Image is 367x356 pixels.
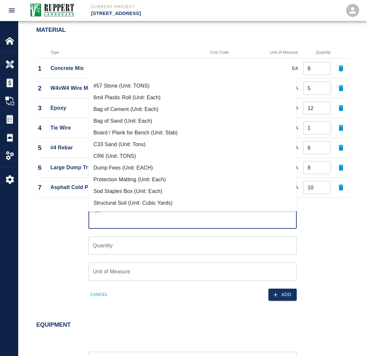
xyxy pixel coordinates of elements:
[50,164,194,171] p: Large Dump Truck + Dump Fee
[88,174,296,185] li: Protection Matting (Unit: Each)
[88,185,296,197] li: Sod Staples Box (Unit: Each)
[38,123,48,133] p: 4
[36,322,349,329] h2: Equipment
[88,139,296,150] li: C33 Sand (Unit: Tons)
[38,103,48,113] p: 3
[196,47,243,59] th: Cost Code
[38,183,48,192] p: 7
[36,27,349,34] h2: Material
[38,83,48,93] p: 2
[88,197,296,209] li: Structural Soil (Unit: Cubic Yards)
[23,2,78,19] img: Ruppert Landscaping
[88,150,296,162] li: CR6 (Unit: TONS)
[88,290,110,300] button: Cancel
[88,127,296,139] li: Board / Plank for Bench (Unit: Slab)
[88,80,296,92] li: #57 Stone (Unit: TONS)
[88,103,296,115] li: Bag of Cement (Unit: Each)
[50,124,194,132] p: Tie Wire
[50,64,194,72] p: Concrete Mix
[50,104,194,112] p: Epoxy
[50,184,194,191] p: Asphalt Cold Patch Bags
[334,325,367,356] iframe: Chat Widget
[38,143,48,153] p: 5
[243,47,300,59] th: Unit of Measure
[4,3,20,18] button: open drawer
[50,84,194,92] p: W4xW4 Wire Mesh
[88,115,296,127] li: Bag of Sand (Unit: Each)
[38,63,48,73] p: 1
[300,47,333,59] th: Quantity
[91,10,219,17] p: [STREET_ADDRESS]
[88,92,296,103] li: 6mil Plastic Roll (Unit: Each)
[38,163,48,172] p: 6
[268,289,297,301] button: Add
[243,59,300,78] td: EA
[49,47,196,59] th: Type
[88,162,296,174] li: Dump Fees (Unit: EACH)
[50,144,194,152] p: #4 Rebar
[91,4,219,10] p: Current Project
